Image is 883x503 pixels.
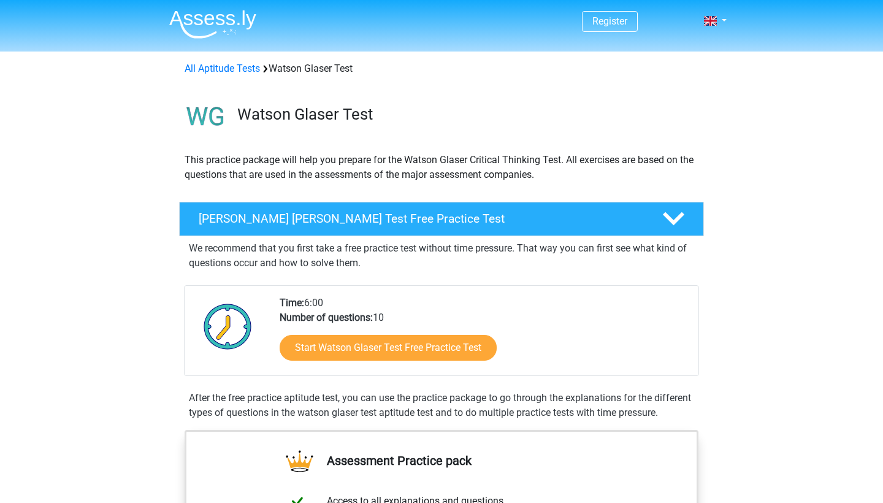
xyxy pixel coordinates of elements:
[180,91,232,143] img: watson glaser test
[280,335,497,361] a: Start Watson Glaser Test Free Practice Test
[185,63,260,74] a: All Aptitude Tests
[174,202,709,236] a: [PERSON_NAME] [PERSON_NAME] Test Free Practice Test
[280,297,304,309] b: Time:
[184,391,699,420] div: After the free practice aptitude test, you can use the practice package to go through the explana...
[180,61,703,76] div: Watson Glaser Test
[270,296,698,375] div: 6:00 10
[280,312,373,323] b: Number of questions:
[237,105,694,124] h3: Watson Glaser Test
[197,296,259,357] img: Clock
[199,212,643,226] h4: [PERSON_NAME] [PERSON_NAME] Test Free Practice Test
[169,10,256,39] img: Assessly
[592,15,627,27] a: Register
[189,241,694,271] p: We recommend that you first take a free practice test without time pressure. That way you can fir...
[185,153,698,182] p: This practice package will help you prepare for the Watson Glaser Critical Thinking Test. All exe...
